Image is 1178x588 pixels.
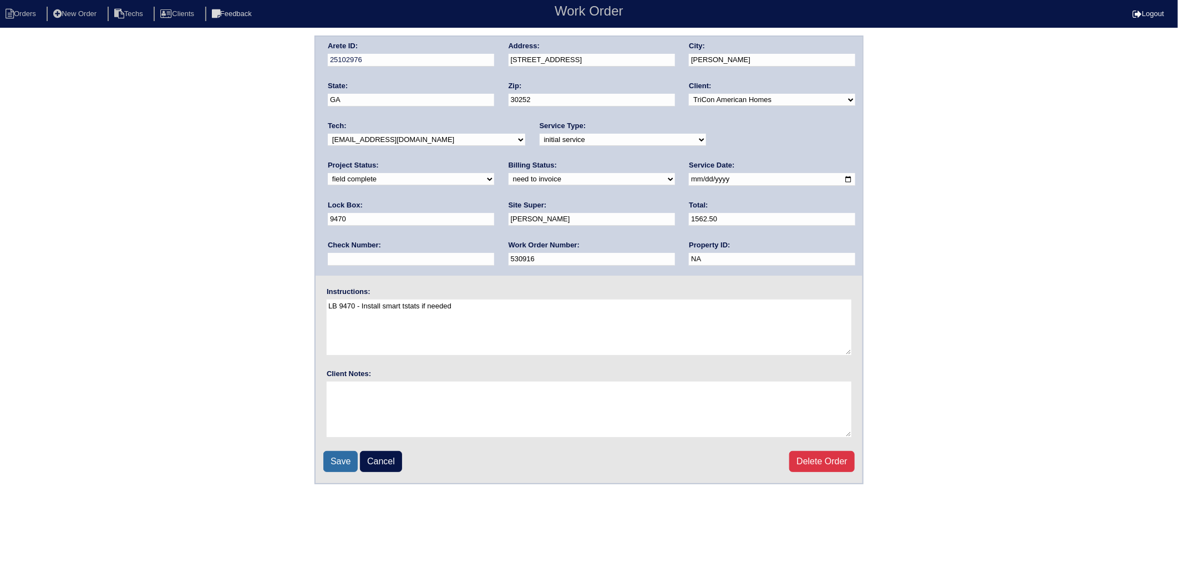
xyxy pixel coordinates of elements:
[328,121,347,131] label: Tech:
[689,41,705,51] label: City:
[509,240,580,250] label: Work Order Number:
[154,7,203,22] li: Clients
[509,81,522,91] label: Zip:
[328,240,381,250] label: Check Number:
[108,9,152,18] a: Techs
[689,200,708,210] label: Total:
[328,81,348,91] label: State:
[323,451,358,472] input: Save
[689,160,734,170] label: Service Date:
[327,300,851,355] textarea: LB 9470 - Install smart tstats if needed
[689,240,730,250] label: Property ID:
[509,200,547,210] label: Site Super:
[509,41,540,51] label: Address:
[327,369,371,379] label: Client Notes:
[689,81,711,91] label: Client:
[327,287,370,297] label: Instructions:
[154,9,203,18] a: Clients
[205,7,261,22] li: Feedback
[1133,9,1164,18] a: Logout
[360,451,402,472] a: Cancel
[509,54,675,67] input: Enter a location
[108,7,152,22] li: Techs
[328,160,379,170] label: Project Status:
[540,121,586,131] label: Service Type:
[789,451,855,472] a: Delete Order
[328,41,358,51] label: Arete ID:
[47,9,105,18] a: New Order
[47,7,105,22] li: New Order
[328,200,363,210] label: Lock Box:
[509,160,557,170] label: Billing Status:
